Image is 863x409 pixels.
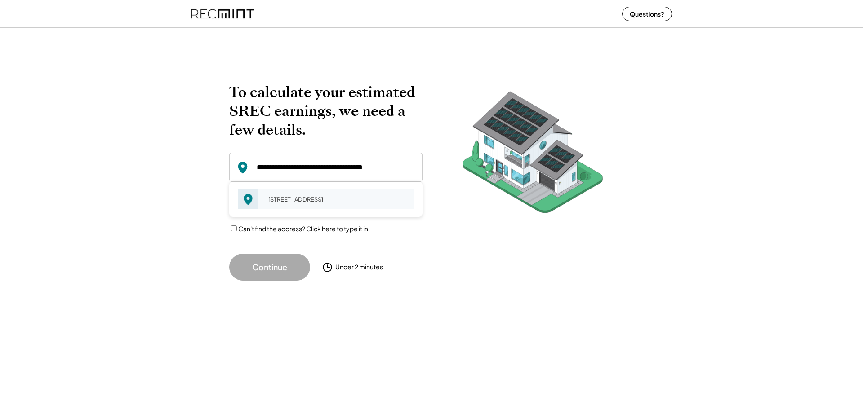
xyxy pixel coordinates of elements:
button: Continue [229,254,310,281]
h2: To calculate your estimated SREC earnings, we need a few details. [229,83,423,139]
img: recmint-logotype%403x%20%281%29.jpeg [191,2,254,26]
img: RecMintArtboard%207.png [445,83,620,227]
div: [STREET_ADDRESS] [262,193,414,206]
label: Can't find the address? Click here to type it in. [238,224,370,233]
div: Under 2 minutes [335,263,383,272]
button: Questions? [622,7,672,21]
